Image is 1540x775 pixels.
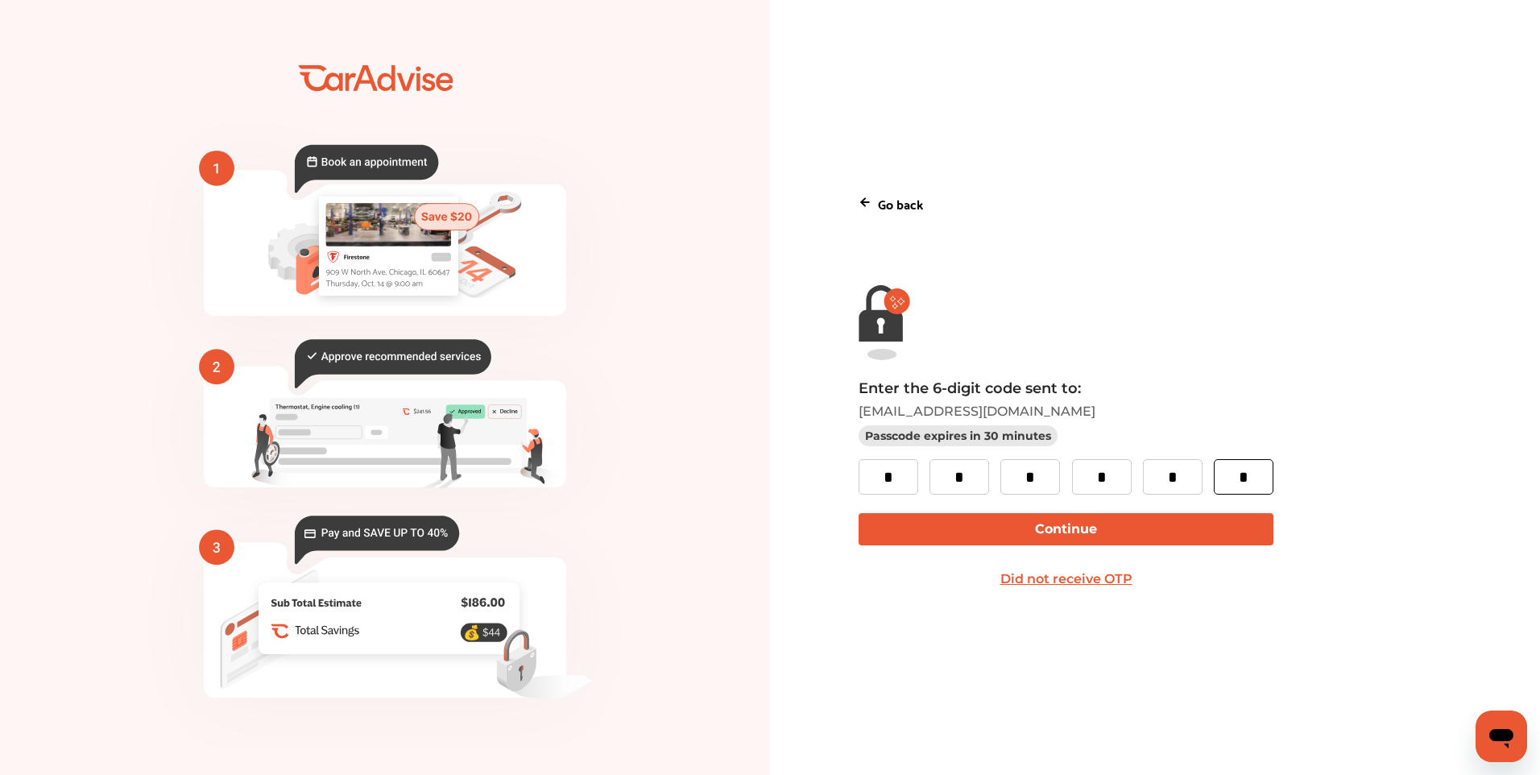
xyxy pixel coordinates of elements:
[859,513,1273,545] button: Continue
[878,193,923,214] p: Go back
[859,404,1451,419] p: [EMAIL_ADDRESS][DOMAIN_NAME]
[1476,711,1527,762] iframe: Button to launch messaging window
[859,379,1451,397] p: Enter the 6-digit code sent to:
[859,425,1058,446] p: Passcode expires in 30 minutes
[859,563,1273,595] button: Did not receive OTP
[859,285,910,360] img: magic-link-lock-error.9d88b03f.svg
[463,624,481,641] text: 💰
